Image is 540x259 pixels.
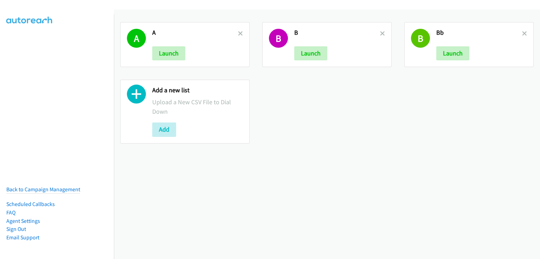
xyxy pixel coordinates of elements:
[152,97,243,116] p: Upload a New CSV File to Dial Down
[152,86,243,94] h2: Add a new list
[436,29,522,37] h2: Bb
[6,201,55,207] a: Scheduled Callbacks
[411,29,430,48] h1: B
[6,226,26,232] a: Sign Out
[127,29,146,48] h1: A
[152,122,176,137] button: Add
[6,186,80,193] a: Back to Campaign Management
[152,46,185,60] button: Launch
[294,46,327,60] button: Launch
[6,218,40,224] a: Agent Settings
[6,234,39,241] a: Email Support
[436,46,469,60] button: Launch
[152,29,238,37] h2: A
[294,29,380,37] h2: B
[6,209,15,216] a: FAQ
[269,29,288,48] h1: B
